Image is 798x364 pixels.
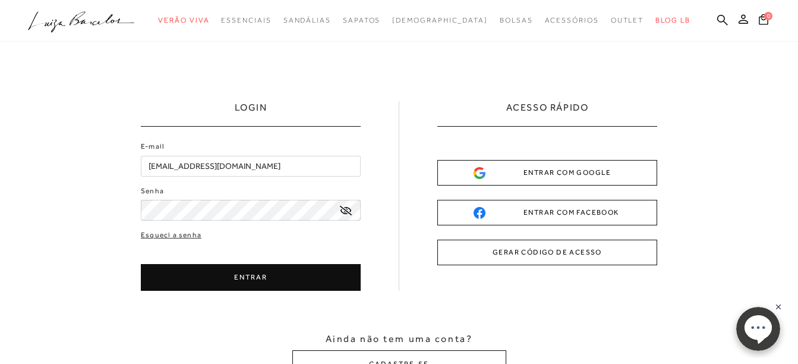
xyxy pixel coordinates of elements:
button: GERAR CÓDIGO DE ACESSO [437,240,657,265]
span: [DEMOGRAPHIC_DATA] [392,16,488,24]
span: Sapatos [343,16,380,24]
span: Sandálias [283,16,331,24]
input: E-mail [141,156,361,177]
span: Ainda não tem uma conta? [326,332,472,346]
a: categoryNavScreenReaderText [611,10,644,32]
span: Outlet [611,16,644,24]
span: Bolsas [500,16,533,24]
a: exibir senha [340,206,352,215]
a: Esqueci a senha [141,230,201,241]
span: 0 [764,12,772,20]
label: E-mail [141,141,165,152]
a: categoryNavScreenReaderText [221,10,271,32]
label: Senha [141,186,164,197]
a: noSubCategoriesText [392,10,488,32]
button: ENTRAR COM FACEBOOK [437,200,657,225]
div: ENTRAR COM FACEBOOK [474,206,621,219]
a: categoryNavScreenReaderText [500,10,533,32]
a: categoryNavScreenReaderText [158,10,209,32]
a: categoryNavScreenReaderText [283,10,331,32]
a: categoryNavScreenReaderText [545,10,599,32]
button: 0 [755,13,772,29]
span: Essenciais [221,16,271,24]
span: Verão Viva [158,16,209,24]
h1: LOGIN [235,101,267,126]
a: categoryNavScreenReaderText [343,10,380,32]
a: BLOG LB [655,10,690,32]
button: ENTRAR [141,264,361,291]
span: BLOG LB [655,16,690,24]
div: ENTRAR COM GOOGLE [474,167,621,179]
span: Acessórios [545,16,599,24]
h2: ACESSO RÁPIDO [506,101,589,126]
button: ENTRAR COM GOOGLE [437,160,657,186]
